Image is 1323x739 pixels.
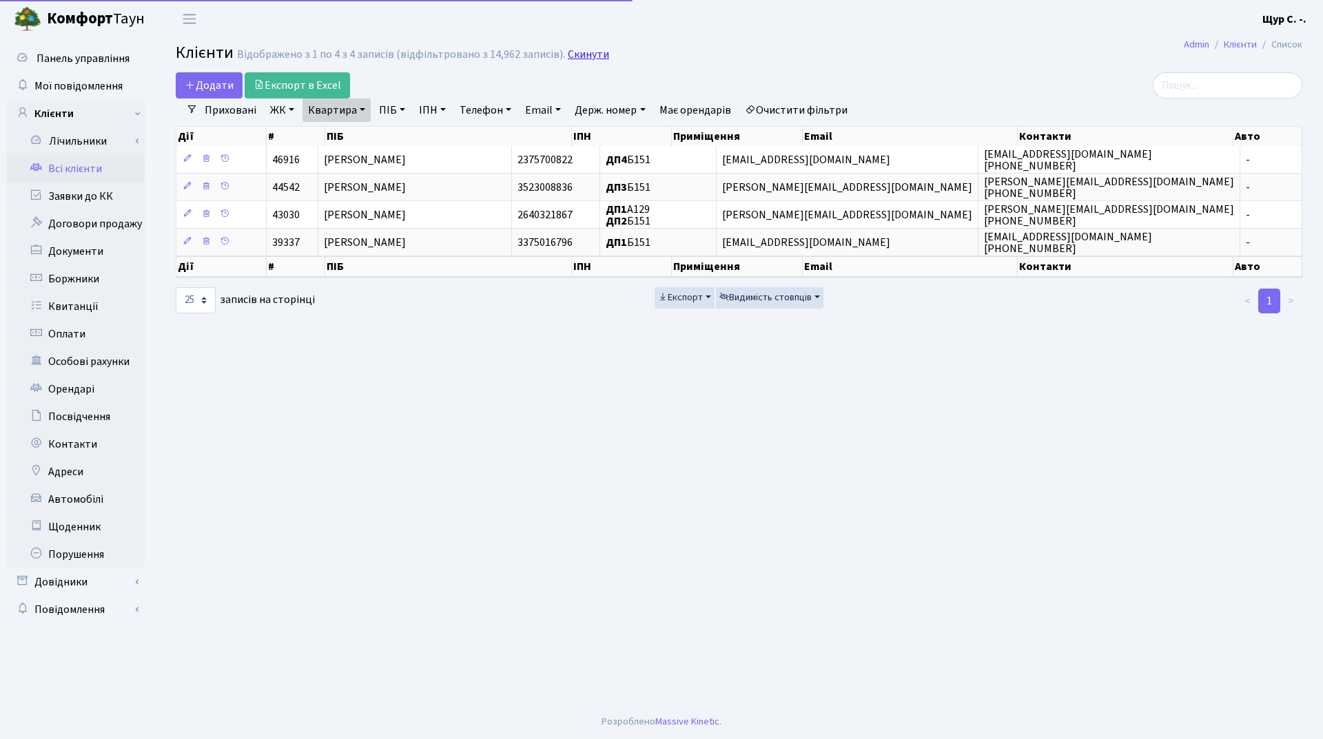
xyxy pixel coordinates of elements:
a: Особові рахунки [7,348,145,375]
b: ДП4 [606,152,627,167]
span: [PERSON_NAME] [324,235,406,250]
span: [EMAIL_ADDRESS][DOMAIN_NAME] [722,152,890,167]
li: Список [1257,37,1302,52]
a: Оплати [7,320,145,348]
a: Повідомлення [7,596,145,623]
a: Боржники [7,265,145,293]
span: - [1246,235,1250,250]
span: 46916 [272,152,300,167]
th: Авто [1233,256,1302,277]
span: [PERSON_NAME] [324,180,406,195]
span: 2640321867 [517,207,573,222]
img: logo.png [14,6,41,33]
a: Квартира [302,98,371,122]
a: Очистити фільтри [739,98,853,122]
a: Клієнти [7,100,145,127]
th: ІПН [572,127,672,146]
label: записів на сторінці [176,287,315,313]
span: 39337 [272,235,300,250]
th: ПІБ [325,256,572,277]
span: [PERSON_NAME][EMAIL_ADDRESS][DOMAIN_NAME] [722,180,972,195]
a: Орендарі [7,375,145,403]
b: ДП2 [606,214,627,229]
a: Email [520,98,566,122]
a: ІПН [413,98,451,122]
span: [EMAIL_ADDRESS][DOMAIN_NAME] [PHONE_NUMBER] [984,147,1152,174]
span: 43030 [272,207,300,222]
button: Видимість стовпців [716,287,823,309]
div: Відображено з 1 по 4 з 4 записів (відфільтровано з 14,962 записів). [237,48,565,61]
span: Таун [47,8,145,31]
a: Клієнти [1224,37,1257,52]
b: ДП3 [606,180,627,195]
a: ЖК [265,98,300,122]
span: 44542 [272,180,300,195]
span: Мої повідомлення [34,79,123,94]
span: [EMAIL_ADDRESS][DOMAIN_NAME] [722,235,890,250]
span: [PERSON_NAME][EMAIL_ADDRESS][DOMAIN_NAME] [PHONE_NUMBER] [984,174,1234,201]
span: Панель управління [37,51,130,66]
a: Експорт в Excel [245,72,350,98]
th: ПІБ [325,127,572,146]
span: 3523008836 [517,180,573,195]
b: Комфорт [47,8,113,30]
a: 1 [1258,289,1280,313]
th: Приміщення [672,256,803,277]
span: Експорт [658,291,703,304]
span: Клієнти [176,41,234,65]
span: - [1246,180,1250,195]
nav: breadcrumb [1163,30,1323,59]
b: Щур С. -. [1262,12,1306,27]
span: [PERSON_NAME][EMAIL_ADDRESS][DOMAIN_NAME] [722,207,972,222]
a: Телефон [454,98,517,122]
th: Авто [1233,127,1302,146]
span: [PERSON_NAME] [324,152,406,167]
span: [PERSON_NAME] [324,207,406,222]
a: Massive Kinetic [655,714,719,729]
th: Дії [176,127,267,146]
a: Договори продажу [7,210,145,238]
a: Скинути [568,48,609,61]
th: Email [803,256,1018,277]
a: Документи [7,238,145,265]
span: Видимість стовпців [719,291,812,304]
th: # [267,256,325,277]
span: - [1246,152,1250,167]
span: Б151 [606,235,650,250]
span: 2375700822 [517,152,573,167]
th: # [267,127,325,146]
span: [EMAIL_ADDRESS][DOMAIN_NAME] [PHONE_NUMBER] [984,229,1152,256]
span: - [1246,207,1250,222]
a: Лічильники [16,127,145,155]
th: Email [803,127,1018,146]
a: Має орендарів [654,98,737,122]
a: Admin [1184,37,1209,52]
span: Б151 [606,180,650,195]
a: Посвідчення [7,403,145,430]
th: Контакти [1018,127,1233,146]
a: Держ. номер [569,98,650,122]
span: Додати [185,78,234,93]
a: Автомобілі [7,486,145,513]
input: Пошук... [1153,72,1302,98]
th: Дії [176,256,267,277]
a: Порушення [7,541,145,568]
div: Розроблено . [602,714,721,729]
a: Квитанції [7,293,145,320]
a: Довідники [7,568,145,596]
span: 3375016796 [517,235,573,250]
b: ДП1 [606,202,627,217]
a: Заявки до КК [7,183,145,210]
b: ДП1 [606,235,627,250]
span: Б151 [606,152,650,167]
a: Додати [176,72,243,98]
a: ПІБ [373,98,411,122]
a: Контакти [7,430,145,458]
a: Всі клієнти [7,155,145,183]
select: записів на сторінці [176,287,216,313]
button: Переключити навігацію [172,8,207,30]
a: Щур С. -. [1262,11,1306,28]
a: Мої повідомлення [7,72,145,100]
th: ІПН [572,256,672,277]
th: Контакти [1018,256,1233,277]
